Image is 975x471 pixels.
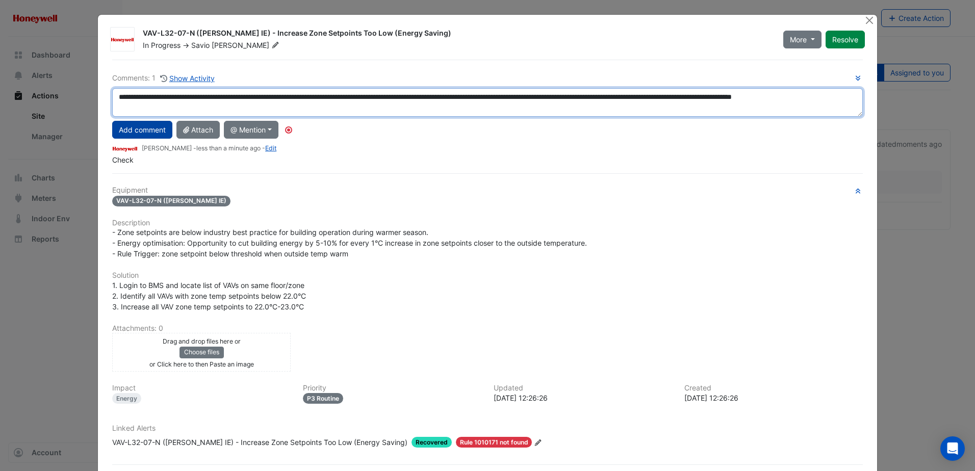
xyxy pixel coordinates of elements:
[112,228,587,258] span: - Zone setpoints are below industry best practice for building operation during warmer season. - ...
[112,271,863,280] h6: Solution
[112,384,291,392] h6: Impact
[826,31,865,48] button: Resolve
[112,72,215,84] div: Comments: 1
[143,28,771,40] div: VAV-L32-07-N ([PERSON_NAME] IE) - Increase Zone Setpoints Too Low (Energy Saving)
[112,143,138,154] img: Honeywell
[412,437,452,448] span: Recovered
[111,35,134,45] img: Honeywell
[265,144,276,152] a: Edit
[783,31,822,48] button: More
[303,393,343,404] div: P3 Routine
[534,439,542,447] fa-icon: Edit Linked Alerts
[160,72,215,84] button: Show Activity
[456,437,532,448] span: Rule 1010171 not found
[212,40,281,50] span: [PERSON_NAME]
[112,393,141,404] div: Energy
[143,41,181,49] span: In Progress
[149,360,254,368] small: or Click here to then Paste an image
[112,281,306,311] span: 1. Login to BMS and locate list of VAVs on same floor/zone 2. Identify all VAVs with zone temp se...
[163,337,241,345] small: Drag and drop files here or
[176,121,220,139] button: Attach
[224,121,278,139] button: @ Mention
[191,41,210,49] span: Savio
[940,436,965,461] div: Open Intercom Messenger
[112,424,863,433] h6: Linked Alerts
[112,155,134,164] span: Check
[142,144,276,153] small: [PERSON_NAME] - -
[303,384,481,392] h6: Priority
[494,384,672,392] h6: Updated
[183,41,189,49] span: ->
[112,219,863,227] h6: Description
[112,121,172,139] button: Add comment
[112,437,407,448] div: VAV-L32-07-N ([PERSON_NAME] IE) - Increase Zone Setpoints Too Low (Energy Saving)
[112,324,863,333] h6: Attachments: 0
[684,392,863,403] div: [DATE] 12:26:26
[179,347,224,358] button: Choose files
[684,384,863,392] h6: Created
[112,196,230,206] span: VAV-L32-07-N ([PERSON_NAME] IE)
[284,125,293,135] div: Tooltip anchor
[196,144,261,152] span: 2025-09-10 12:26:26
[790,34,807,45] span: More
[112,186,863,195] h6: Equipment
[864,15,875,25] button: Close
[494,392,672,403] div: [DATE] 12:26:26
